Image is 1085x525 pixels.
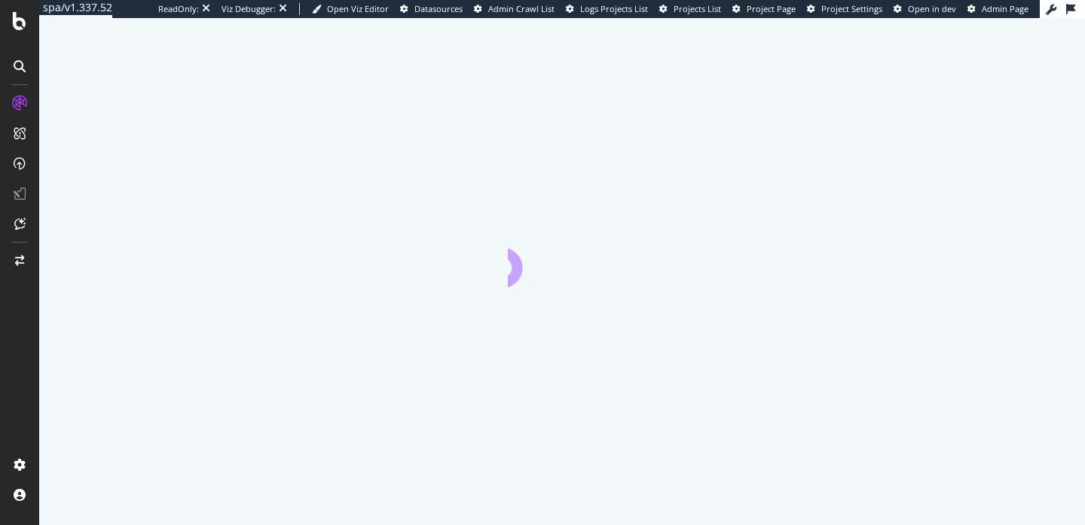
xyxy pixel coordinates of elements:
a: Project Settings [807,3,882,15]
span: Datasources [414,3,463,14]
span: Admin Crawl List [488,3,555,14]
span: Open Viz Editor [327,3,389,14]
span: Project Settings [821,3,882,14]
a: Admin Crawl List [474,3,555,15]
div: Viz Debugger: [222,3,276,15]
span: Logs Projects List [580,3,648,14]
a: Admin Page [967,3,1028,15]
div: ReadOnly: [158,3,199,15]
span: Open in dev [908,3,956,14]
a: Open in dev [894,3,956,15]
a: Datasources [400,3,463,15]
span: Project Page [747,3,796,14]
div: animation [508,233,616,287]
a: Logs Projects List [566,3,648,15]
span: Projects List [674,3,721,14]
a: Project Page [732,3,796,15]
span: Admin Page [982,3,1028,14]
a: Projects List [659,3,721,15]
a: Open Viz Editor [312,3,389,15]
